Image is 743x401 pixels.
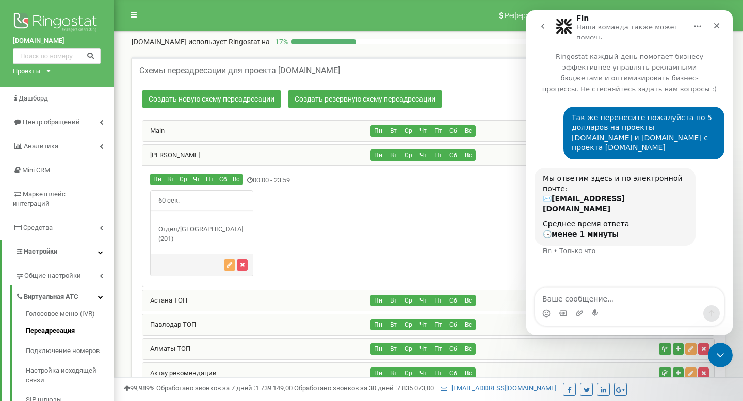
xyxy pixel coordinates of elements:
button: Ср [400,319,416,330]
h5: Схемы переадресации для проекта [DOMAIN_NAME] [139,66,340,75]
div: Отдел/[GEOGRAPHIC_DATA] (201) [151,225,253,244]
button: Ср [400,295,416,306]
button: Сб [445,295,461,306]
button: Пн [370,295,386,306]
a: [EMAIL_ADDRESS][DOMAIN_NAME] [441,384,556,392]
button: Чт [190,174,203,185]
p: 17 % [270,37,291,47]
span: Дашборд [19,94,48,102]
span: Виртуальная АТС [24,292,78,302]
span: 99,989% [124,384,155,392]
a: [PERSON_NAME] [142,151,200,159]
button: Ср [176,174,190,185]
button: Сб [445,367,461,379]
button: Чт [415,319,431,330]
button: Вс [460,149,476,161]
input: Поиск по номеру [13,48,101,64]
a: Main [142,127,165,135]
button: Вс [460,319,476,330]
span: Маркетплейс интеграций [13,190,66,208]
button: Чт [415,367,431,379]
a: Переадресация [26,321,114,341]
button: Пн [370,367,386,379]
img: Ringostat logo [13,10,101,36]
button: Пн [370,319,386,330]
button: Ср [400,367,416,379]
a: Астана ТОП [142,296,187,304]
button: Ср [400,125,416,137]
button: Вт [385,125,401,137]
p: [DOMAIN_NAME] [132,37,270,47]
button: Сб [445,149,461,161]
button: Пн [370,125,386,137]
span: Общие настройки [24,271,81,281]
button: Ср [400,343,416,355]
span: Обработано звонков за 7 дней : [156,384,293,392]
a: Павлодар ТОП [142,321,196,328]
button: Пт [430,319,446,330]
a: Создать резервную схему переадресации [288,90,442,108]
button: Пт [430,149,446,161]
span: Mini CRM [22,166,50,174]
button: Сб [445,319,461,330]
button: Вс [460,367,476,379]
u: 1 739 149,00 [255,384,293,392]
button: Вт [385,367,401,379]
button: Вт [385,319,401,330]
button: Пт [430,295,446,306]
a: Подключение номеров [26,341,114,361]
button: Пн [150,174,165,185]
button: Пн [370,149,386,161]
button: Вс [460,125,476,137]
span: Аналитика [24,142,58,150]
button: Сб [445,343,461,355]
span: Центр обращений [23,118,80,126]
iframe: Intercom live chat [526,10,733,335]
a: Алматы ТОП [142,345,190,353]
button: Ср [400,149,416,161]
a: Виртуальная АТС [15,285,114,306]
a: Создать новую схему переадресации [142,90,281,108]
iframe: Intercom live chat [708,343,733,367]
a: Настройки [2,240,114,264]
span: Средства [23,224,53,231]
button: Пт [203,174,217,185]
button: Чт [415,125,431,137]
a: Настройка исходящей связи [26,361,114,390]
button: Пн [370,343,386,355]
a: Актау рекомендации [142,369,217,377]
a: [DOMAIN_NAME] [13,36,101,46]
u: 7 835 073,00 [397,384,434,392]
button: Пт [430,125,446,137]
button: Вс [230,174,243,185]
button: Вс [460,295,476,306]
span: Реферальная программа [505,11,590,20]
button: Вс [460,343,476,355]
button: Сб [216,174,230,185]
button: Сб [445,125,461,137]
span: использует Ringostat на [188,38,270,46]
button: Чт [415,343,431,355]
a: Голосовое меню (IVR) [26,309,114,322]
button: Вт [385,149,401,161]
button: Вт [385,343,401,355]
button: Вт [385,295,401,306]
